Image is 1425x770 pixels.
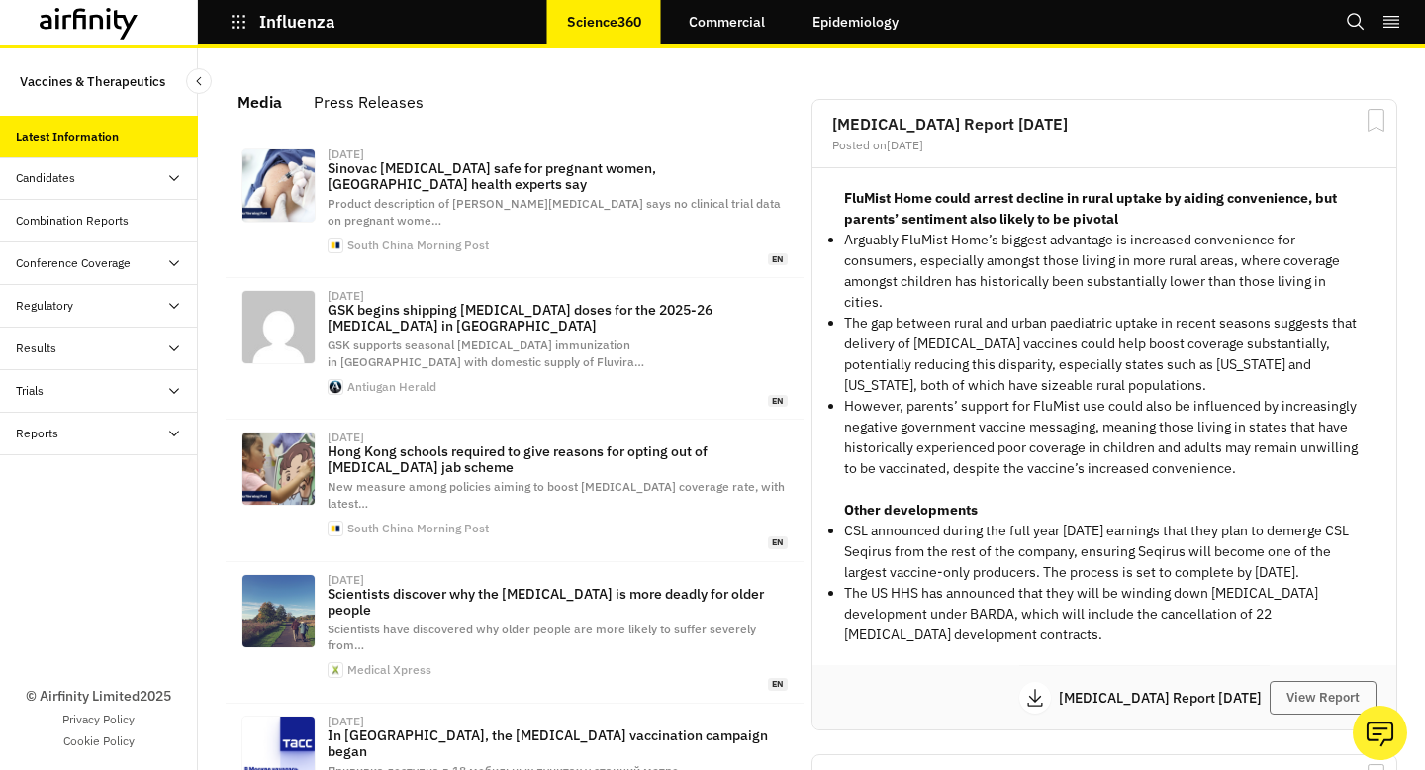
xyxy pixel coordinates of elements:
[16,297,73,315] div: Regulatory
[844,583,1365,645] p: The US HHS has announced that they will be winding down [MEDICAL_DATA] development under BARDA, w...
[328,443,788,475] p: Hong Kong schools required to give reasons for opting out of [MEDICAL_DATA] jab scheme
[328,622,756,653] span: Scientists have discovered why older people are more likely to suffer severely from …
[328,160,788,192] p: Sinovac [MEDICAL_DATA] safe for pregnant women, [GEOGRAPHIC_DATA] health experts say
[242,291,315,363] img: 6ebbcfd5b80bc3aec8966381e6516dec5e9dab5685d78d614e00cc11a74976d9
[844,521,1365,583] p: CSL announced during the full year [DATE] earnings that they plan to demerge CSL Seqirus from the...
[242,149,315,222] img: 7ca19b06-0cf3-415c-a440-c3de55b91b82_67bd9752.jpg
[63,732,135,750] a: Cookie Policy
[242,433,315,505] img: 90f65aea-98a8-4ea0-bd48-4c9e31e8f350_6f8c8aed.jpg
[1353,706,1407,760] button: Ask our analysts
[329,239,342,252] img: scmp-icon-256x256.png
[242,575,315,647] img: 3-olderpeople.jpg
[328,716,364,727] div: [DATE]
[329,380,342,394] img: cropped-sicoA-270x270.png
[259,13,335,31] p: Influenza
[347,664,431,676] div: Medical Xpress
[329,522,342,535] img: scmp-icon-256x256.png
[16,425,58,442] div: Reports
[16,339,56,357] div: Results
[347,381,436,393] div: Antiugan Herald
[844,313,1365,396] p: The gap between rural and urban paediatric uptake in recent seasons suggests that delivery of [ME...
[768,678,788,691] span: en
[226,137,804,278] a: [DATE]Sinovac [MEDICAL_DATA] safe for pregnant women, [GEOGRAPHIC_DATA] health experts sayProduct...
[186,68,212,94] button: Close Sidebar
[230,5,335,39] button: Influenza
[328,432,364,443] div: [DATE]
[1364,108,1388,133] svg: Bookmark Report
[329,663,342,677] img: web-app-manifest-512x512.png
[328,148,364,160] div: [DATE]
[226,562,804,704] a: [DATE]Scientists discover why the [MEDICAL_DATA] is more deadly for older peopleScientists have d...
[844,396,1365,479] p: However, parents’ support for FluMist use could also be influenced by increasingly negative gover...
[1059,691,1270,705] p: [MEDICAL_DATA] Report [DATE]
[62,711,135,728] a: Privacy Policy
[16,212,129,230] div: Combination Reports
[328,290,364,302] div: [DATE]
[832,140,1377,151] div: Posted on [DATE]
[26,686,171,707] p: © Airfinity Limited 2025
[16,169,75,187] div: Candidates
[768,536,788,549] span: en
[20,63,165,100] p: Vaccines & Therapeutics
[347,523,489,534] div: South China Morning Post
[16,254,131,272] div: Conference Coverage
[328,337,644,369] span: GSK supports seasonal [MEDICAL_DATA] immunization in [GEOGRAPHIC_DATA] with domestic supply of Fl...
[226,420,804,561] a: [DATE]Hong Kong schools required to give reasons for opting out of [MEDICAL_DATA] jab schemeNew m...
[16,128,119,145] div: Latest Information
[328,586,788,618] p: Scientists discover why the [MEDICAL_DATA] is more deadly for older people
[314,87,424,117] div: Press Releases
[328,727,788,759] p: In [GEOGRAPHIC_DATA], the [MEDICAL_DATA] vaccination campaign began
[832,116,1377,132] h2: [MEDICAL_DATA] Report [DATE]
[347,240,489,251] div: South China Morning Post
[16,382,44,400] div: Trials
[844,501,978,519] strong: Other developments
[328,479,785,511] span: New measure among policies aiming to boost [MEDICAL_DATA] coverage rate, with latest …
[844,230,1365,313] p: Arguably FluMist Home’s biggest advantage is increased convenience for consumers, especially amon...
[328,574,364,586] div: [DATE]
[768,395,788,408] span: en
[328,302,788,334] p: GSK begins shipping [MEDICAL_DATA] doses for the 2025-26 [MEDICAL_DATA] in [GEOGRAPHIC_DATA]
[237,87,282,117] div: Media
[567,14,641,30] p: Science360
[1346,5,1366,39] button: Search
[1270,681,1377,715] button: View Report
[768,253,788,266] span: en
[844,189,1337,228] strong: FluMist Home could arrest decline in rural uptake by aiding convenience, but parents’ sentiment a...
[328,196,781,228] span: Product description of [PERSON_NAME][MEDICAL_DATA] says no clinical trial data on pregnant wome …
[226,278,804,420] a: [DATE]GSK begins shipping [MEDICAL_DATA] doses for the 2025-26 [MEDICAL_DATA] in [GEOGRAPHIC_DATA...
